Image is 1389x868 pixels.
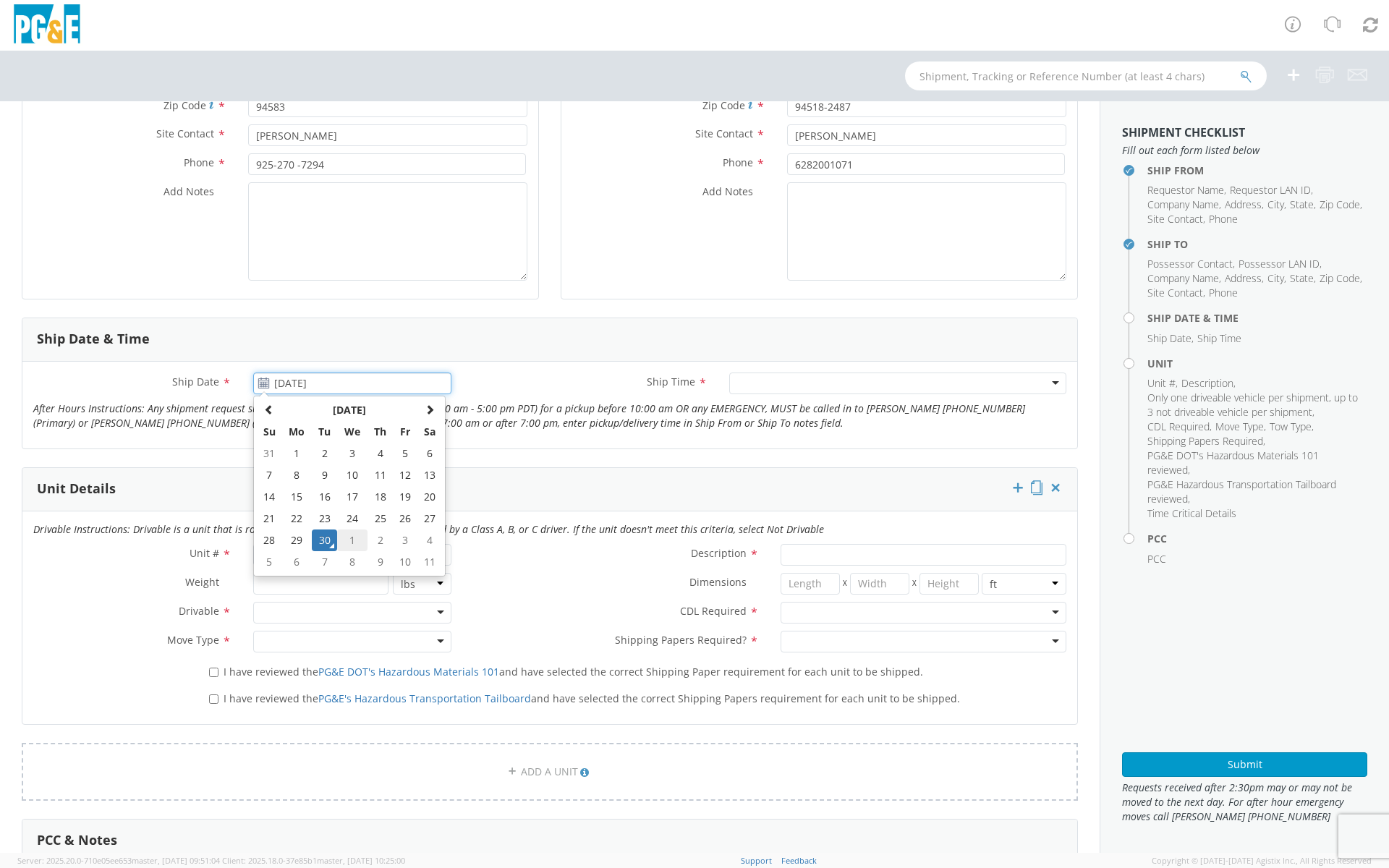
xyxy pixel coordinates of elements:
td: 19 [393,486,417,508]
span: Possessor LAN ID [1239,257,1320,271]
span: Add Notes [163,184,214,198]
td: 4 [417,529,442,551]
td: 8 [282,464,313,486]
td: 28 [257,529,282,551]
td: 17 [337,486,368,508]
td: 25 [368,508,393,529]
a: PG&E's Hazardous Transportation Tailboard [318,692,531,705]
span: Possessor Contact [1147,257,1233,271]
a: Feedback [781,855,817,866]
i: After Hours Instructions: Any shipment request submitted after normal business hours (7:00 am - 5... [33,401,1025,430]
td: 4 [368,443,393,464]
span: Tow Type [1270,420,1312,433]
span: Requestor Name [1147,183,1224,197]
th: Tu [312,421,337,443]
li: , [1147,257,1235,271]
h3: Unit Details [37,482,116,496]
span: City [1267,271,1284,285]
span: Server: 2025.20.0-710e05ee653 [17,855,220,866]
td: 18 [368,486,393,508]
td: 1 [337,529,368,551]
td: 12 [393,464,417,486]
span: Zip Code [163,98,206,112]
li: , [1147,271,1221,286]
span: Ship Date [1147,331,1192,345]
li: , [1147,286,1205,300]
span: Drivable [179,604,219,618]
li: , [1320,197,1362,212]
a: ADD A UNIT [22,743,1078,801]
li: , [1147,183,1226,197]
span: Site Contact [695,127,753,140]
span: Ship Date [172,375,219,388]
span: Dimensions [689,575,747,589]
span: Copyright © [DATE]-[DATE] Agistix Inc., All Rights Reserved [1152,855,1372,867]
td: 3 [393,529,417,551]
a: PG&E DOT's Hazardous Materials 101 [318,665,499,678]
td: 29 [282,529,313,551]
span: CDL Required [680,604,747,618]
td: 9 [312,464,337,486]
span: Time Critical Details [1147,506,1236,520]
span: Site Contact [156,127,214,140]
span: CDL Required [1147,420,1210,433]
h4: Ship Date & Time [1147,312,1367,323]
li: , [1239,257,1322,271]
td: 13 [417,464,442,486]
span: Weight [185,575,219,589]
span: City [1267,197,1284,211]
span: PCC [1147,552,1166,566]
input: I have reviewed thePG&E DOT's Hazardous Materials 101and have selected the correct Shipping Paper... [209,668,218,677]
h4: Unit [1147,358,1367,369]
span: X [909,573,919,595]
li: , [1147,212,1205,226]
td: 3 [337,443,368,464]
span: Ship Time [647,375,695,388]
span: Move Type [167,633,219,647]
input: Width [850,573,909,595]
span: Address [1225,197,1262,211]
a: Support [741,855,772,866]
span: Description [691,546,747,560]
span: master, [DATE] 10:25:00 [317,855,405,866]
li: , [1181,376,1236,391]
i: Drivable Instructions: Drivable is a unit that is roadworthy and can be driven over the road by a... [33,522,824,536]
li: , [1147,197,1221,212]
td: 9 [368,551,393,573]
span: PG&E Hazardous Transportation Tailboard reviewed [1147,477,1336,506]
span: Site Contact [1147,212,1203,226]
li: , [1147,420,1212,434]
td: 27 [417,508,442,529]
span: Client: 2025.18.0-37e85b1 [222,855,405,866]
td: 30 [312,529,337,551]
th: Th [368,421,393,443]
th: Mo [282,421,313,443]
td: 7 [312,551,337,573]
span: State [1290,197,1314,211]
span: Zip Code [1320,271,1360,285]
h4: Ship To [1147,239,1367,250]
span: Shipping Papers Required [1147,434,1263,448]
span: Previous Month [264,404,274,414]
th: Select Month [282,399,417,421]
th: Su [257,421,282,443]
span: I have reviewed the and have selected the correct Shipping Paper requirement for each unit to be ... [224,665,923,678]
th: We [337,421,368,443]
span: State [1290,271,1314,285]
h4: Ship From [1147,165,1367,176]
span: Address [1225,271,1262,285]
span: Add Notes [702,184,753,198]
li: , [1290,197,1316,212]
span: Shipping Papers Required? [615,633,747,647]
td: 5 [393,443,417,464]
li: , [1147,477,1364,506]
li: , [1267,197,1286,212]
li: , [1320,271,1362,286]
span: Move Type [1215,420,1264,433]
span: Fill out each form listed below [1122,143,1367,158]
li: , [1147,434,1265,448]
span: PG&E DOT's Hazardous Materials 101 reviewed [1147,448,1319,477]
td: 8 [337,551,368,573]
img: pge-logo-06675f144f4cfa6a6814.png [11,4,83,47]
input: I have reviewed thePG&E's Hazardous Transportation Tailboardand have selected the correct Shippin... [209,694,218,704]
